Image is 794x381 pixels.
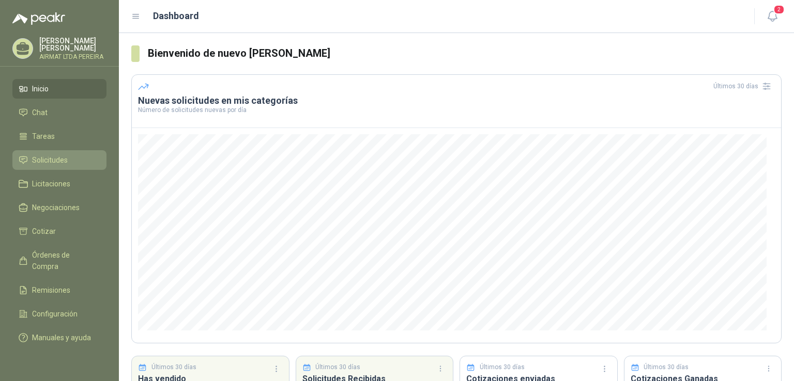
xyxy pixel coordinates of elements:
a: Configuración [12,304,106,324]
span: Solicitudes [32,154,68,166]
a: Solicitudes [12,150,106,170]
a: Manuales y ayuda [12,328,106,347]
a: Inicio [12,79,106,99]
span: 2 [773,5,785,14]
span: Licitaciones [32,178,70,189]
a: Negociaciones [12,198,106,217]
h3: Bienvenido de nuevo [PERSON_NAME] [148,45,782,61]
p: Últimos 30 días [480,362,525,372]
a: Licitaciones [12,174,106,194]
span: Chat [32,107,48,118]
p: [PERSON_NAME] [PERSON_NAME] [39,37,106,52]
a: Chat [12,103,106,122]
p: Últimos 30 días [315,362,360,372]
span: Remisiones [32,284,70,296]
span: Inicio [32,83,49,94]
span: Cotizar [32,226,56,237]
span: Tareas [32,131,55,142]
span: Órdenes de Compra [32,249,97,272]
a: Órdenes de Compra [12,245,106,276]
div: Últimos 30 días [713,78,775,94]
span: Manuales y ayuda [32,332,91,343]
a: Tareas [12,126,106,146]
img: Logo peakr [12,12,65,25]
h1: Dashboard [153,9,199,23]
a: Cotizar [12,221,106,241]
p: AIRMAT LTDA PEREIRA [39,54,106,60]
h3: Nuevas solicitudes en mis categorías [138,94,775,107]
p: Número de solicitudes nuevas por día [138,107,775,113]
p: Últimos 30 días [644,362,689,372]
p: Últimos 30 días [151,362,196,372]
button: 2 [763,7,782,26]
span: Negociaciones [32,202,80,213]
span: Configuración [32,308,78,320]
a: Remisiones [12,280,106,300]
